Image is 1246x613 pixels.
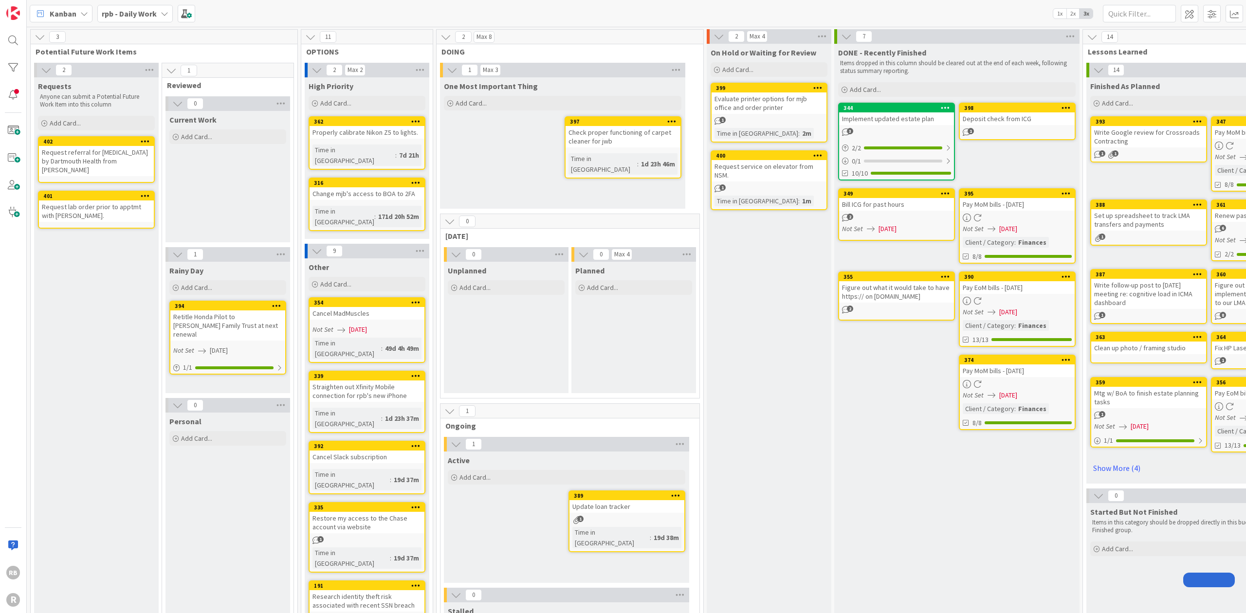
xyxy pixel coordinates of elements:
[568,153,637,175] div: Time in [GEOGRAPHIC_DATA]
[170,302,285,341] div: 394Retitle Honda Pilot to [PERSON_NAME] Family Trust at next renewal
[850,85,881,94] span: Add Card...
[587,283,618,292] span: Add Card...
[847,306,853,312] span: 2
[1220,312,1226,318] span: 8
[843,190,954,197] div: 349
[348,68,363,72] div: Max 2
[843,273,954,280] div: 355
[719,184,726,191] span: 1
[1066,9,1080,18] span: 2x
[1220,357,1226,363] span: 1
[838,103,955,180] a: 344Implement updated estate plan2/20/110/10
[839,155,954,167] div: 0/1
[1090,377,1207,448] a: 359Mtg w/ BoA to finish estate planning tasksNot Set[DATE]1/1
[445,421,687,431] span: Ongoing
[839,189,954,211] div: 349Bill ICG for past hours
[798,128,800,139] span: :
[1104,435,1113,446] span: 1 / 1
[1091,387,1206,408] div: Mtg w/ BoA to finish estate planning tasks
[314,180,424,186] div: 316
[310,512,424,533] div: Restore my access to the Chase account via website
[310,590,424,612] div: Research identity theft risk associated with recent SSN breach
[722,65,753,74] span: Add Card...
[1096,271,1206,278] div: 387
[712,160,826,181] div: Request service on elevator from NSM.
[566,126,680,147] div: Check proper functioning of carpet cleaner for jwb
[1091,378,1206,387] div: 359
[310,442,424,463] div: 392Cancel Slack subscription
[476,35,492,39] div: Max 8
[1215,152,1236,161] i: Not Set
[839,142,954,154] div: 2/2
[1091,270,1206,309] div: 387Write follow-up post to [DATE] meeting re: cognitive load in ICMA dashboard
[1016,403,1049,414] div: Finances
[716,152,826,159] div: 400
[169,301,286,375] a: 394Retitle Honda Pilot to [PERSON_NAME] Family Trust at next renewalNot Set[DATE]1/1
[310,179,424,200] div: 316Change mjb's access to BOA to 2FA
[839,272,954,281] div: 355
[391,474,421,485] div: 19d 37m
[839,112,954,125] div: Implement updated estate plan
[963,237,1014,248] div: Client / Category
[181,132,212,141] span: Add Card...
[1220,225,1226,231] span: 6
[964,105,1075,111] div: 398
[6,593,20,607] div: R
[1102,544,1133,553] span: Add Card...
[800,128,814,139] div: 2m
[570,118,680,125] div: 397
[963,391,984,399] i: Not Set
[465,589,482,601] span: 0
[312,547,390,569] div: Time in [GEOGRAPHIC_DATA]
[310,307,424,320] div: Cancel MadMuscles
[1091,279,1206,309] div: Write follow-up post to [DATE] meeting re: cognitive load in ICMA dashboard
[310,372,424,402] div: 339Straighten out Xfinity Mobile connection for rpb's new iPhone
[1091,200,1206,231] div: 388Set up spreadsheet to track LMA transfers and payments
[397,150,421,161] div: 7d 21h
[312,325,333,334] i: Not Set
[310,298,424,307] div: 354
[381,343,383,354] span: :
[750,34,765,39] div: Max 4
[838,48,926,57] span: DONE - Recently Finished
[181,65,197,76] span: 1
[374,211,376,222] span: :
[840,59,1074,75] p: Items dropped in this column should be cleared out at the end of each week, following status summ...
[1225,249,1234,259] span: 2/2
[461,64,478,76] span: 1
[310,581,424,590] div: 191
[639,159,678,169] div: 1d 23h 46m
[711,150,827,210] a: 400Request service on elevator from NSM.Time in [GEOGRAPHIC_DATA]:1m
[711,83,827,143] a: 399Evaluate printer options for mjb office and order printerTime in [GEOGRAPHIC_DATA]:2m
[187,399,203,411] span: 0
[39,146,154,176] div: Request referral for [MEDICAL_DATA] by Dartmouth Health from [PERSON_NAME]
[964,357,1075,363] div: 374
[1096,379,1206,386] div: 359
[964,190,1075,197] div: 395
[445,231,687,241] span: Today
[1091,333,1206,342] div: 363
[314,118,424,125] div: 362
[960,272,1075,281] div: 390
[39,137,154,146] div: 402
[310,451,424,463] div: Cancel Slack subscription
[181,434,212,443] span: Add Card...
[187,98,203,109] span: 0
[39,137,154,176] div: 402Request referral for [MEDICAL_DATA] by Dartmouth Health from [PERSON_NAME]
[459,405,476,417] span: 1
[310,179,424,187] div: 316
[1102,99,1133,108] span: Add Card...
[1091,117,1206,126] div: 393
[712,92,826,114] div: Evaluate printer options for mjb office and order printer
[715,128,798,139] div: Time in [GEOGRAPHIC_DATA]
[852,168,868,179] span: 10/10
[390,474,391,485] span: :
[169,416,202,426] span: Personal
[569,491,684,513] div: 389Update loan tracker
[38,191,155,229] a: 401Request lab order prior to apptmt with [PERSON_NAME].
[960,281,1075,294] div: Pay EoM bills - [DATE]
[1225,440,1241,451] span: 13/13
[309,81,353,91] span: High Priority
[960,198,1075,211] div: Pay MoM bills - [DATE]
[39,192,154,222] div: 401Request lab order prior to apptmt with [PERSON_NAME].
